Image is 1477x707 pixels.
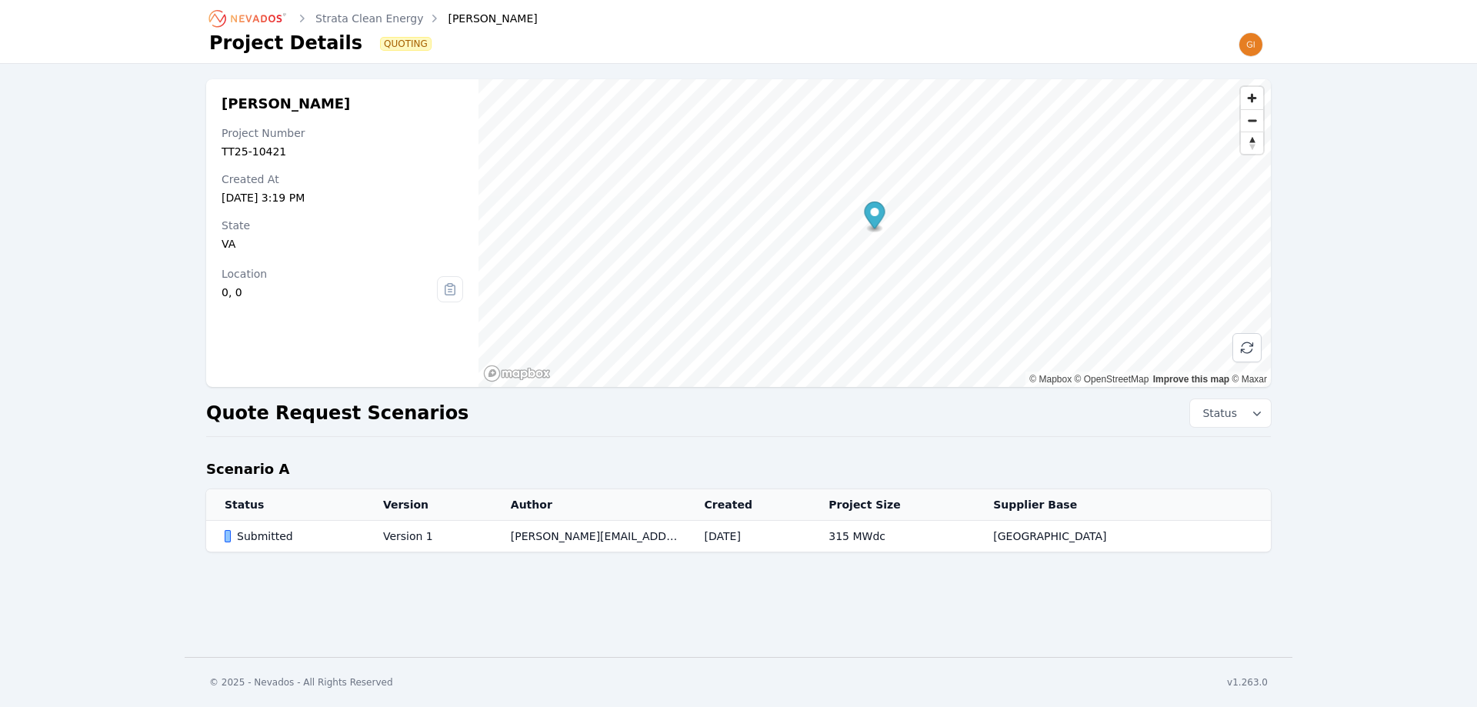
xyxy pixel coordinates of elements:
button: Reset bearing to north [1241,132,1263,154]
nav: Breadcrumb [209,6,538,31]
div: 0, 0 [222,285,437,300]
span: Zoom out [1241,110,1263,132]
th: Project Size [810,489,975,521]
td: Version 1 [365,521,492,552]
div: [DATE] 3:19 PM [222,190,463,205]
a: Mapbox [1029,374,1072,385]
span: Status [1196,405,1237,421]
th: Supplier Base [975,489,1209,521]
div: State [222,218,463,233]
div: Project Number [222,125,463,141]
a: Maxar [1232,374,1267,385]
div: Location [222,266,437,282]
a: Improve this map [1153,374,1229,385]
img: gianluca.ciuffreda@stratacleanenergy.com [1239,32,1263,57]
th: Created [686,489,811,521]
div: Created At [222,172,463,187]
div: TT25-10421 [222,144,463,159]
div: [PERSON_NAME] [426,11,537,26]
h1: Project Details [209,31,362,55]
td: [DATE] [686,521,811,552]
td: [PERSON_NAME][EMAIL_ADDRESS][DOMAIN_NAME] [492,521,686,552]
tr: SubmittedVersion 1[PERSON_NAME][EMAIL_ADDRESS][DOMAIN_NAME][DATE]315 MWdc[GEOGRAPHIC_DATA] [206,521,1271,552]
h2: [PERSON_NAME] [222,95,463,113]
h2: Quote Request Scenarios [206,401,468,425]
th: Status [206,489,365,521]
div: Submitted [225,529,357,544]
div: © 2025 - Nevados - All Rights Reserved [209,676,393,689]
div: Map marker [864,202,885,233]
h2: Scenario A [206,459,289,480]
th: Author [492,489,686,521]
button: Status [1190,399,1271,427]
td: 315 MWdc [810,521,975,552]
th: Version [365,489,492,521]
a: Mapbox homepage [483,365,551,382]
td: [GEOGRAPHIC_DATA] [975,521,1209,552]
button: Zoom in [1241,87,1263,109]
div: VA [222,236,463,252]
a: OpenStreetMap [1075,374,1149,385]
span: Quoting [381,38,431,50]
canvas: Map [478,79,1271,387]
div: v1.263.0 [1227,676,1268,689]
button: Zoom out [1241,109,1263,132]
a: Strata Clean Energy [315,11,423,26]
